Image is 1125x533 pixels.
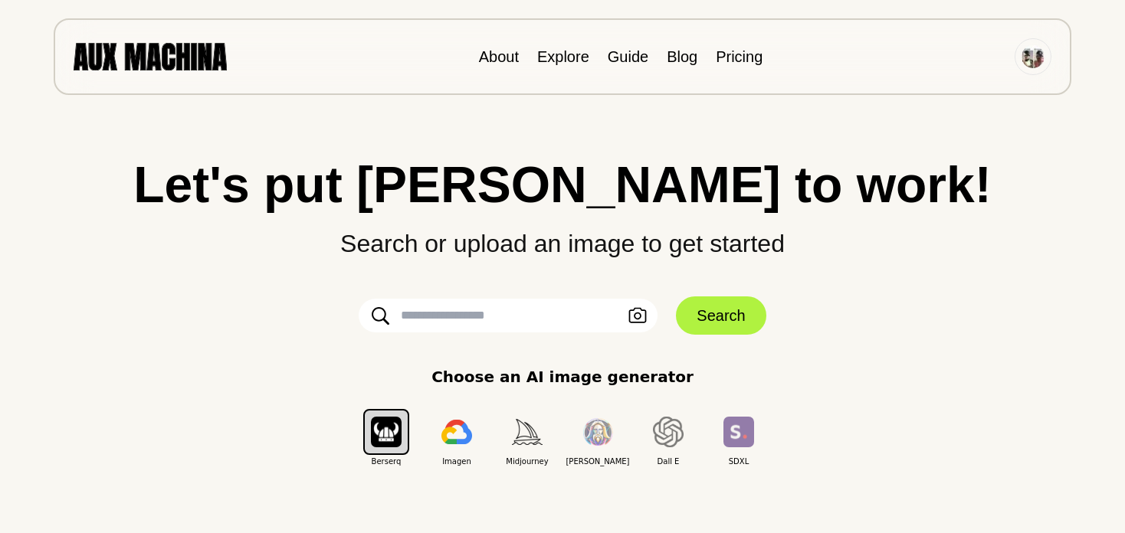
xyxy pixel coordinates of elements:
[608,48,648,65] a: Guide
[421,456,492,467] span: Imagen
[441,420,472,444] img: Imagen
[492,456,562,467] span: Midjourney
[537,48,589,65] a: Explore
[633,456,704,467] span: Dall E
[31,210,1094,262] p: Search or upload an image to get started
[653,417,684,447] img: Dall E
[582,418,613,446] img: Leonardo
[723,417,754,446] img: SDXL
[1022,45,1045,68] img: Avatar
[351,456,421,467] span: Berserq
[704,456,774,467] span: SDXL
[479,48,519,65] a: About
[431,365,694,388] p: Choose an AI image generator
[676,296,766,335] button: Search
[667,48,697,65] a: Blog
[371,417,402,446] img: Berserq
[74,43,227,70] img: AUX MACHINA
[512,419,543,444] img: Midjourney
[31,159,1094,210] h1: Let's put [PERSON_NAME] to work!
[562,456,633,467] span: [PERSON_NAME]
[716,48,763,65] a: Pricing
